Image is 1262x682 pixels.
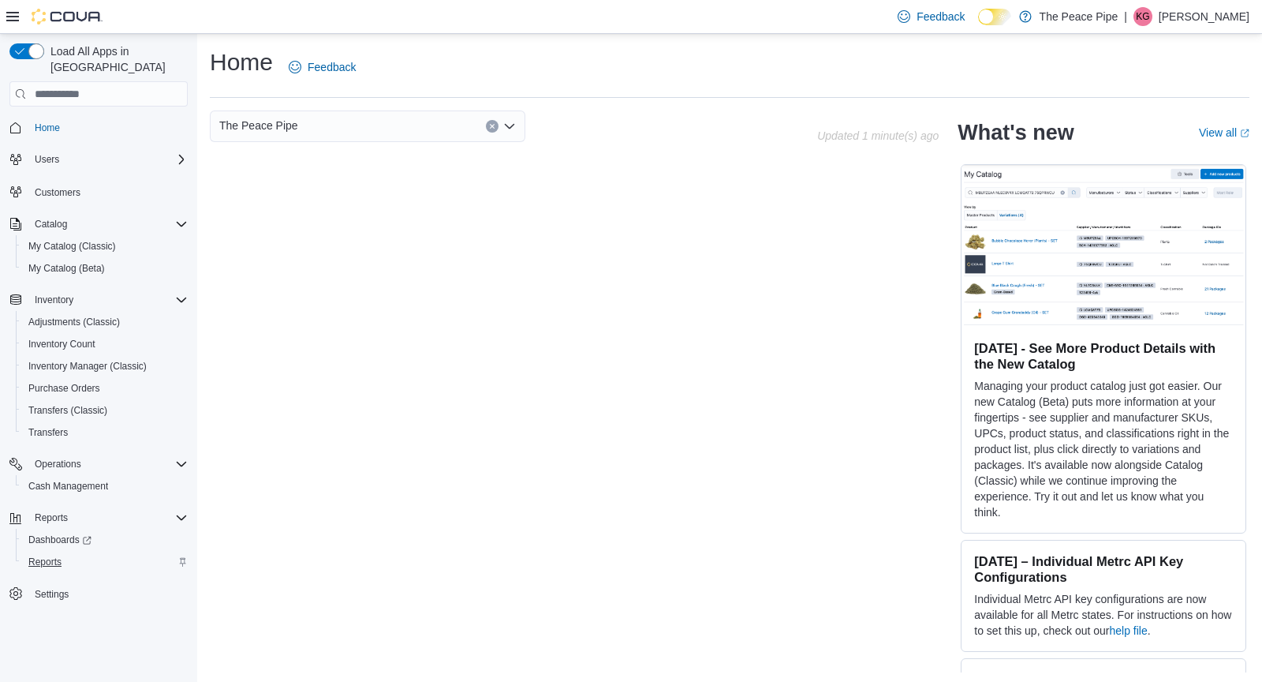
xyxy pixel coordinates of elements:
[3,507,194,529] button: Reports
[1110,624,1148,637] a: help file
[35,458,81,470] span: Operations
[9,110,188,646] nav: Complex example
[16,475,194,497] button: Cash Management
[219,116,298,135] span: The Peace Pipe
[16,333,194,355] button: Inventory Count
[16,551,194,573] button: Reports
[28,338,95,350] span: Inventory Count
[22,401,114,420] a: Transfers (Classic)
[974,553,1233,585] h3: [DATE] – Individual Metrc API Key Configurations
[22,530,98,549] a: Dashboards
[28,585,75,604] a: Settings
[16,355,194,377] button: Inventory Manager (Classic)
[35,186,80,199] span: Customers
[1136,7,1149,26] span: KG
[282,51,362,83] a: Feedback
[28,262,105,275] span: My Catalog (Beta)
[3,453,194,475] button: Operations
[28,290,188,309] span: Inventory
[28,118,188,137] span: Home
[22,477,114,496] a: Cash Management
[3,116,194,139] button: Home
[28,455,188,474] span: Operations
[22,259,111,278] a: My Catalog (Beta)
[28,508,188,527] span: Reports
[28,455,88,474] button: Operations
[35,122,60,134] span: Home
[28,215,73,234] button: Catalog
[22,237,188,256] span: My Catalog (Classic)
[16,422,194,444] button: Transfers
[22,423,74,442] a: Transfers
[28,480,108,493] span: Cash Management
[1159,7,1249,26] p: [PERSON_NAME]
[28,508,74,527] button: Reports
[28,150,65,169] button: Users
[210,47,273,78] h1: Home
[308,59,356,75] span: Feedback
[974,340,1233,372] h3: [DATE] - See More Product Details with the New Catalog
[28,182,188,201] span: Customers
[3,180,194,203] button: Customers
[974,591,1233,639] p: Individual Metrc API key configurations are now available for all Metrc states. For instructions ...
[28,118,66,137] a: Home
[35,218,67,230] span: Catalog
[16,235,194,257] button: My Catalog (Classic)
[16,377,194,399] button: Purchase Orders
[891,1,971,32] a: Feedback
[486,120,498,133] button: Clear input
[1040,7,1118,26] p: The Peace Pipe
[16,399,194,422] button: Transfers (Classic)
[16,257,194,279] button: My Catalog (Beta)
[817,129,939,142] p: Updated 1 minute(s) ago
[22,313,188,332] span: Adjustments (Classic)
[1124,7,1127,26] p: |
[974,378,1233,520] p: Managing your product catalog just got easier. Our new Catalog (Beta) puts more information at yo...
[3,583,194,605] button: Settings
[22,335,102,354] a: Inventory Count
[978,25,979,26] span: Dark Mode
[32,9,103,24] img: Cova
[28,404,107,417] span: Transfers (Classic)
[3,213,194,235] button: Catalog
[917,9,965,24] span: Feedback
[16,311,194,333] button: Adjustments (Classic)
[35,294,73,306] span: Inventory
[28,183,87,202] a: Customers
[28,290,80,309] button: Inventory
[22,423,188,442] span: Transfers
[22,357,153,376] a: Inventory Manager (Classic)
[16,529,194,551] a: Dashboards
[35,153,59,166] span: Users
[35,511,68,524] span: Reports
[22,530,188,549] span: Dashboards
[3,148,194,170] button: Users
[28,534,91,546] span: Dashboards
[22,401,188,420] span: Transfers (Classic)
[28,316,120,328] span: Adjustments (Classic)
[35,588,69,601] span: Settings
[22,477,188,496] span: Cash Management
[28,382,100,395] span: Purchase Orders
[1240,129,1249,138] svg: External link
[44,43,188,75] span: Load All Apps in [GEOGRAPHIC_DATA]
[28,150,188,169] span: Users
[958,120,1073,145] h2: What's new
[22,259,188,278] span: My Catalog (Beta)
[978,9,1011,25] input: Dark Mode
[503,120,516,133] button: Open list of options
[22,553,68,571] a: Reports
[28,360,147,373] span: Inventory Manager (Classic)
[22,237,122,256] a: My Catalog (Classic)
[28,426,68,439] span: Transfers
[3,289,194,311] button: Inventory
[22,313,126,332] a: Adjustments (Classic)
[28,584,188,604] span: Settings
[22,553,188,571] span: Reports
[28,556,62,568] span: Reports
[22,379,106,398] a: Purchase Orders
[22,357,188,376] span: Inventory Manager (Classic)
[1133,7,1152,26] div: Katie Gordon
[22,379,188,398] span: Purchase Orders
[1199,126,1249,139] a: View allExternal link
